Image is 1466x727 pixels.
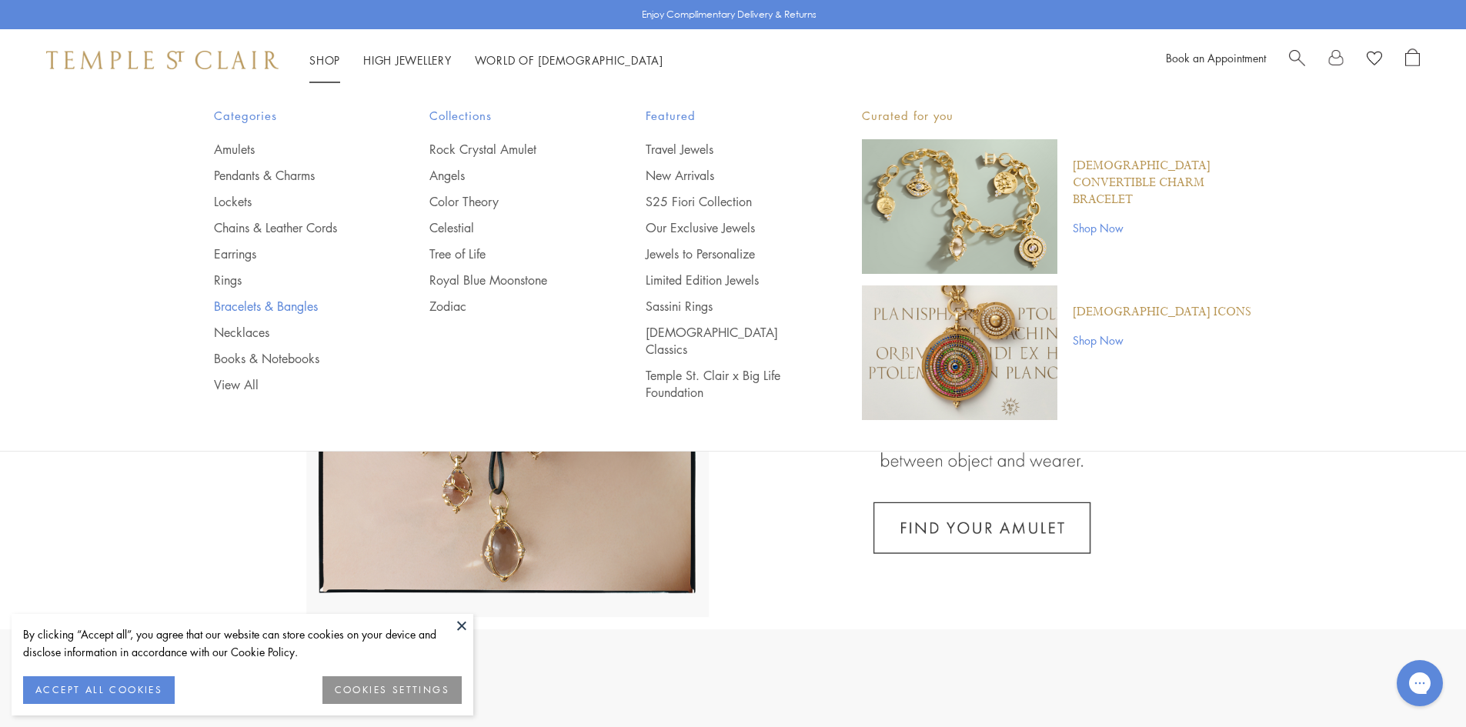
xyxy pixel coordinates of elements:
[363,52,452,68] a: High JewelleryHigh Jewellery
[646,219,800,236] a: Our Exclusive Jewels
[1073,304,1251,321] a: [DEMOGRAPHIC_DATA] Icons
[429,272,584,288] a: Royal Blue Moonstone
[1073,158,1253,208] a: [DEMOGRAPHIC_DATA] Convertible Charm Bracelet
[214,298,369,315] a: Bracelets & Bangles
[429,245,584,262] a: Tree of Life
[429,106,584,125] span: Collections
[1289,48,1305,72] a: Search
[646,272,800,288] a: Limited Edition Jewels
[475,52,663,68] a: World of [DEMOGRAPHIC_DATA]World of [DEMOGRAPHIC_DATA]
[214,272,369,288] a: Rings
[1073,332,1251,348] a: Shop Now
[429,141,584,158] a: Rock Crystal Amulet
[1405,48,1420,72] a: Open Shopping Bag
[46,51,279,69] img: Temple St. Clair
[322,676,462,704] button: COOKIES SETTINGS
[214,245,369,262] a: Earrings
[309,52,340,68] a: ShopShop
[646,106,800,125] span: Featured
[1073,219,1253,236] a: Shop Now
[646,193,800,210] a: S25 Fiori Collection
[214,106,369,125] span: Categories
[23,625,462,661] div: By clicking “Accept all”, you agree that our website can store cookies on your device and disclos...
[214,141,369,158] a: Amulets
[214,167,369,184] a: Pendants & Charms
[646,324,800,358] a: [DEMOGRAPHIC_DATA] Classics
[646,367,800,401] a: Temple St. Clair x Big Life Foundation
[862,106,1253,125] p: Curated for you
[646,245,800,262] a: Jewels to Personalize
[1367,48,1382,72] a: View Wishlist
[429,298,584,315] a: Zodiac
[646,167,800,184] a: New Arrivals
[214,350,369,367] a: Books & Notebooks
[429,193,584,210] a: Color Theory
[23,676,175,704] button: ACCEPT ALL COOKIES
[309,51,663,70] nav: Main navigation
[214,219,369,236] a: Chains & Leather Cords
[646,141,800,158] a: Travel Jewels
[429,167,584,184] a: Angels
[214,376,369,393] a: View All
[642,7,816,22] p: Enjoy Complimentary Delivery & Returns
[214,193,369,210] a: Lockets
[429,219,584,236] a: Celestial
[214,324,369,341] a: Necklaces
[1166,50,1266,65] a: Book an Appointment
[646,298,800,315] a: Sassini Rings
[1389,655,1451,712] iframe: Gorgias live chat messenger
